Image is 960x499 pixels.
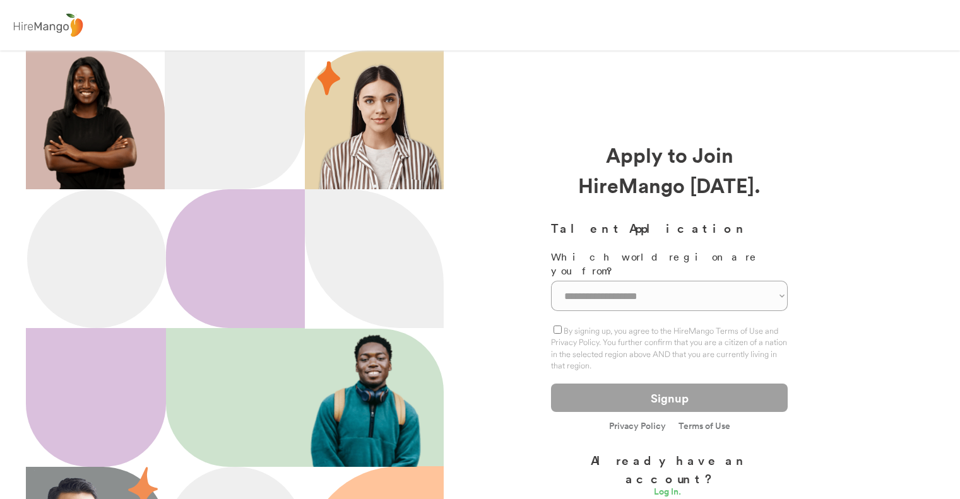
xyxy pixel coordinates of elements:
h3: Talent Application [551,219,788,237]
img: Ellipse%2012 [27,189,166,328]
a: Privacy Policy [609,421,666,432]
button: Signup [551,384,788,412]
div: Which world region are you from? [551,250,788,278]
img: hispanic%20woman.png [317,63,444,189]
div: Apply to Join HireMango [DATE]. [551,139,788,200]
a: Terms of Use [679,421,730,430]
img: logo%20-%20hiremango%20gray.png [9,11,86,40]
img: 202x218.png [305,329,433,467]
label: By signing up, you agree to the HireMango Terms of Use and Privacy Policy. You further confirm th... [551,326,787,370]
div: Already have an account? [551,451,788,487]
img: 29 [317,61,340,95]
img: 200x220.png [28,50,151,189]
